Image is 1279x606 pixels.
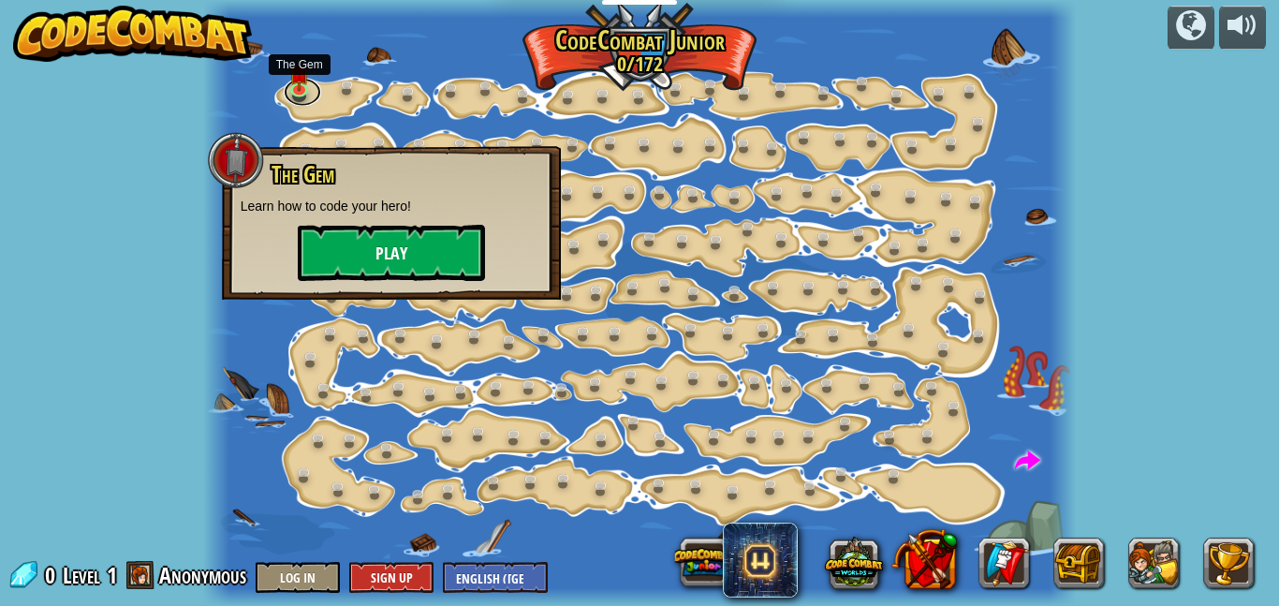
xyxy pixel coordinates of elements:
button: Sign Up [349,562,434,593]
span: Anonymous [159,560,246,590]
button: Adjust volume [1219,6,1266,50]
img: CodeCombat - Learn how to code by playing a game [13,6,253,62]
span: 1 [107,560,117,590]
span: The Gem [272,158,334,190]
button: Play [298,225,485,281]
button: Log In [256,562,340,593]
p: Learn how to code your hero! [241,197,542,215]
span: 0 [45,560,61,590]
button: Campaigns [1168,6,1214,50]
img: level-banner-unstarted.png [289,56,309,91]
span: Level [63,560,100,591]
